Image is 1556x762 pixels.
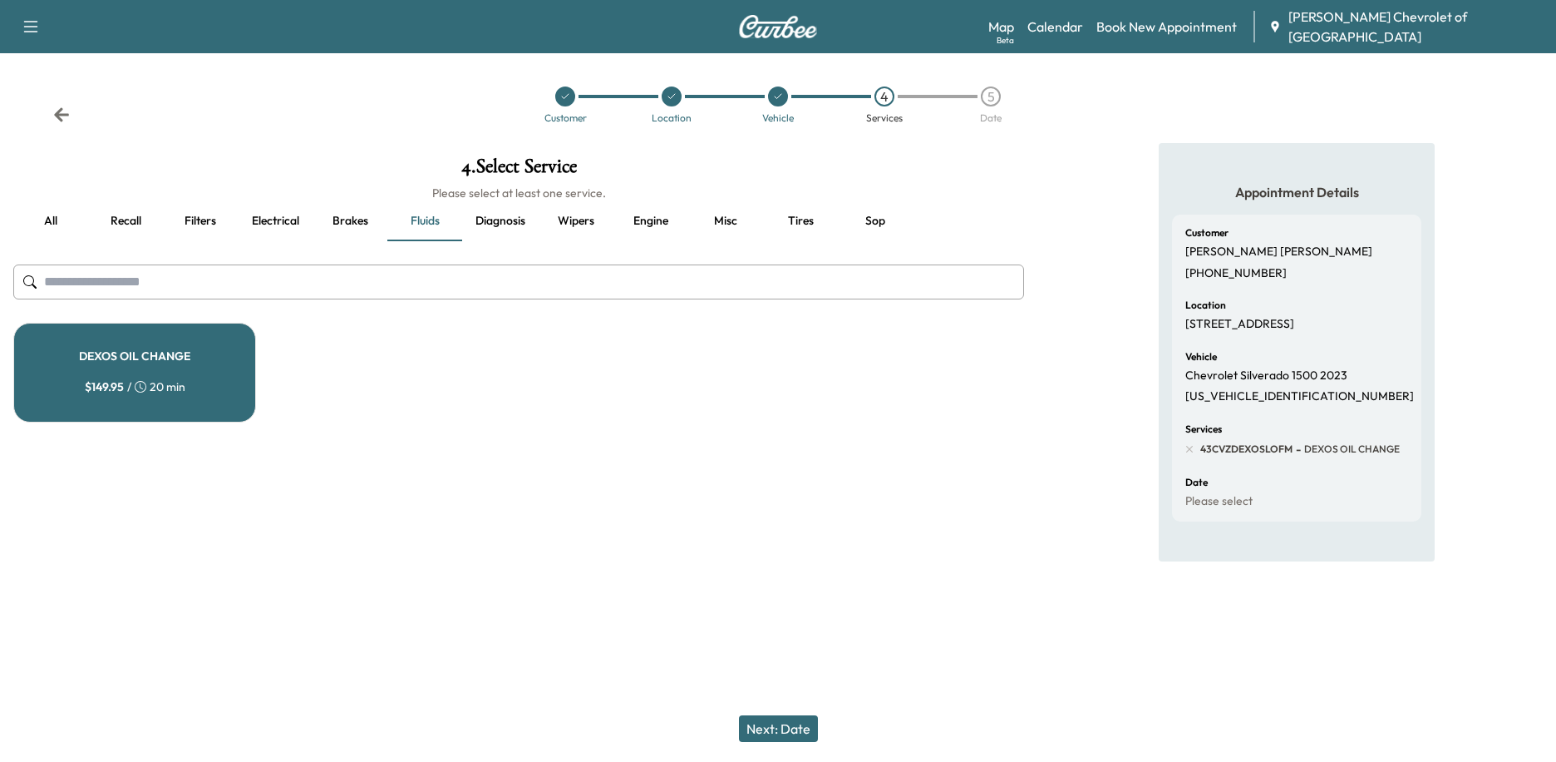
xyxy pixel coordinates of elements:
[1185,477,1208,487] h6: Date
[85,379,185,395] div: / 20 min
[874,87,894,106] div: 4
[1288,7,1543,47] span: [PERSON_NAME] Chevrolet of [GEOGRAPHIC_DATA]
[53,106,70,123] div: Back
[13,156,1024,185] h1: 4 . Select Service
[387,201,462,241] button: Fluids
[313,201,387,241] button: Brakes
[79,350,190,362] h5: DEXOS OIL CHANGE
[163,201,238,241] button: Filters
[1172,183,1421,201] h5: Appointment Details
[1185,494,1253,509] p: Please select
[613,201,688,241] button: Engine
[1027,17,1083,37] a: Calendar
[1185,228,1229,238] h6: Customer
[1185,424,1222,434] h6: Services
[762,113,794,123] div: Vehicle
[462,201,539,241] button: Diagnosis
[85,379,124,395] span: $ 149.95
[1185,389,1414,404] p: [US_VEHICLE_IDENTIFICATION_NUMBER]
[1185,369,1347,383] p: Chevrolet Silverado 1500 2023
[981,87,1001,106] div: 5
[1096,17,1237,37] a: Book New Appointment
[88,201,163,241] button: Recall
[238,201,313,241] button: Electrical
[997,34,1014,47] div: Beta
[1301,443,1400,456] span: DEXOS OIL CHANGE
[544,113,587,123] div: Customer
[838,201,913,241] button: Sop
[13,201,88,241] button: all
[988,17,1014,37] a: MapBeta
[652,113,692,123] div: Location
[980,113,1002,123] div: Date
[1185,352,1217,362] h6: Vehicle
[13,201,1024,241] div: basic tabs example
[763,201,838,241] button: Tires
[1293,441,1301,458] span: -
[1185,245,1372,260] p: [PERSON_NAME] [PERSON_NAME]
[1200,443,1293,456] span: 43CVZDEXOSLOFM
[1185,300,1226,310] h6: Location
[1185,266,1287,281] p: [PHONE_NUMBER]
[866,113,903,123] div: Services
[13,185,1024,201] h6: Please select at least one service.
[739,715,818,742] button: Next: Date
[688,201,763,241] button: Misc
[738,15,818,38] img: Curbee Logo
[539,201,613,241] button: Wipers
[1185,317,1294,332] p: [STREET_ADDRESS]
